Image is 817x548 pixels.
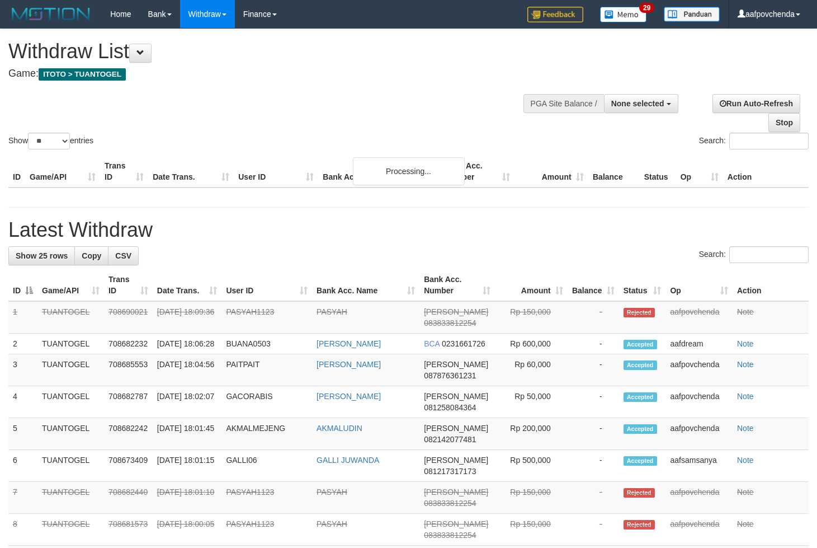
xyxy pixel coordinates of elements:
[442,339,485,348] span: Copy 0231661726 to clipboard
[624,424,657,434] span: Accepted
[611,99,664,108] span: None selected
[221,386,312,418] td: GACORABIS
[37,301,104,334] td: TUANTOGEL
[317,456,379,465] a: GALLI JUWANDA
[221,334,312,354] td: BUANA0503
[153,301,222,334] td: [DATE] 18:09:36
[8,40,533,63] h1: Withdraw List
[317,307,347,316] a: PASYAH
[104,514,153,546] td: 708681573
[8,219,809,241] h1: Latest Withdraw
[737,456,754,465] a: Note
[568,450,619,482] td: -
[424,360,488,369] span: [PERSON_NAME]
[424,531,476,540] span: Copy 083833812254 to clipboard
[665,482,733,514] td: aafpovchenda
[8,354,37,386] td: 3
[104,482,153,514] td: 708682440
[104,354,153,386] td: 708685553
[153,514,222,546] td: [DATE] 18:00:05
[153,482,222,514] td: [DATE] 18:01:10
[600,7,647,22] img: Button%20Memo.svg
[37,269,104,301] th: Game/API: activate to sort column ascending
[664,7,720,22] img: panduan.png
[25,156,100,188] th: Game/API
[723,156,809,188] th: Action
[353,157,465,185] div: Processing...
[523,94,604,113] div: PGA Site Balance /
[424,339,440,348] span: BCA
[665,514,733,546] td: aafpovchenda
[221,301,312,334] td: PASYAH1123
[104,386,153,418] td: 708682787
[424,319,476,327] span: Copy 083833812254 to clipboard
[424,519,488,528] span: [PERSON_NAME]
[8,68,533,79] h4: Game:
[312,269,419,301] th: Bank Acc. Name: activate to sort column ascending
[8,514,37,546] td: 8
[568,354,619,386] td: -
[317,488,347,497] a: PASYAH
[424,371,476,380] span: Copy 087876361231 to clipboard
[624,360,657,370] span: Accepted
[8,482,37,514] td: 7
[317,392,381,401] a: [PERSON_NAME]
[624,520,655,530] span: Rejected
[699,246,809,263] label: Search:
[624,340,657,349] span: Accepted
[8,301,37,334] td: 1
[317,519,347,528] a: PASYAH
[640,156,676,188] th: Status
[495,301,568,334] td: Rp 150,000
[424,392,488,401] span: [PERSON_NAME]
[514,156,588,188] th: Amount
[37,418,104,450] td: TUANTOGEL
[639,3,654,13] span: 29
[619,269,666,301] th: Status: activate to sort column ascending
[624,488,655,498] span: Rejected
[737,307,754,316] a: Note
[495,269,568,301] th: Amount: activate to sort column ascending
[495,354,568,386] td: Rp 60,000
[8,386,37,418] td: 4
[221,450,312,482] td: GALLI06
[16,251,68,260] span: Show 25 rows
[74,246,108,265] a: Copy
[495,334,568,354] td: Rp 600,000
[527,7,583,22] img: Feedback.jpg
[318,156,440,188] th: Bank Acc. Name
[495,386,568,418] td: Rp 50,000
[153,334,222,354] td: [DATE] 18:06:28
[37,450,104,482] td: TUANTOGEL
[665,301,733,334] td: aafpovchenda
[37,334,104,354] td: TUANTOGEL
[568,386,619,418] td: -
[495,450,568,482] td: Rp 500,000
[153,354,222,386] td: [DATE] 18:04:56
[234,156,318,188] th: User ID
[665,418,733,450] td: aafpovchenda
[665,450,733,482] td: aafsamsanya
[699,133,809,149] label: Search:
[419,269,495,301] th: Bank Acc. Number: activate to sort column ascending
[737,424,754,433] a: Note
[424,467,476,476] span: Copy 081217317173 to clipboard
[712,94,800,113] a: Run Auto-Refresh
[424,456,488,465] span: [PERSON_NAME]
[495,514,568,546] td: Rp 150,000
[588,156,640,188] th: Balance
[568,301,619,334] td: -
[317,424,362,433] a: AKMALUDIN
[82,251,101,260] span: Copy
[221,514,312,546] td: PASYAH1123
[737,488,754,497] a: Note
[8,418,37,450] td: 5
[153,386,222,418] td: [DATE] 18:02:07
[568,482,619,514] td: -
[665,334,733,354] td: aafdream
[495,418,568,450] td: Rp 200,000
[37,386,104,418] td: TUANTOGEL
[440,156,514,188] th: Bank Acc. Number
[737,392,754,401] a: Note
[8,246,75,265] a: Show 25 rows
